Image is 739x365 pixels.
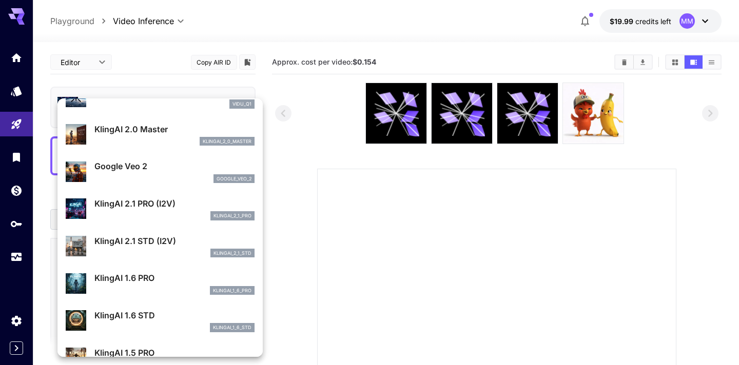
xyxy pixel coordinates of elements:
div: KlingAI 2.1 PRO (I2V)klingai_2_1_pro [66,193,255,225]
p: KlingAI 2.0 Master [94,123,255,135]
p: klingai_1_6_std [213,324,251,331]
p: KlingAI 1.5 PRO [94,347,255,359]
div: KlingAI 1.6 STDklingai_1_6_std [66,305,255,336]
p: KlingAI 2.1 STD (I2V) [94,235,255,247]
p: klingai_2_0_master [203,138,251,145]
div: KlingAI 2.0 Masterklingai_2_0_master [66,119,255,150]
p: klingai_1_6_pro [213,287,251,294]
p: google_veo_2 [217,175,251,182]
p: klingai_2_1_std [213,250,251,257]
p: Google Veo 2 [94,160,255,172]
p: KlingAI 1.6 STD [94,309,255,321]
p: KlingAI 2.1 PRO (I2V) [94,197,255,210]
div: KlingAI 2.1 STD (I2V)klingai_2_1_std [66,231,255,262]
p: KlingAI 1.6 PRO [94,272,255,284]
p: vidu_q1 [232,100,251,108]
p: klingai_2_1_pro [213,212,251,219]
div: Google Veo 2google_veo_2 [66,156,255,187]
div: KlingAI 1.6 PROklingai_1_6_pro [66,268,255,299]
